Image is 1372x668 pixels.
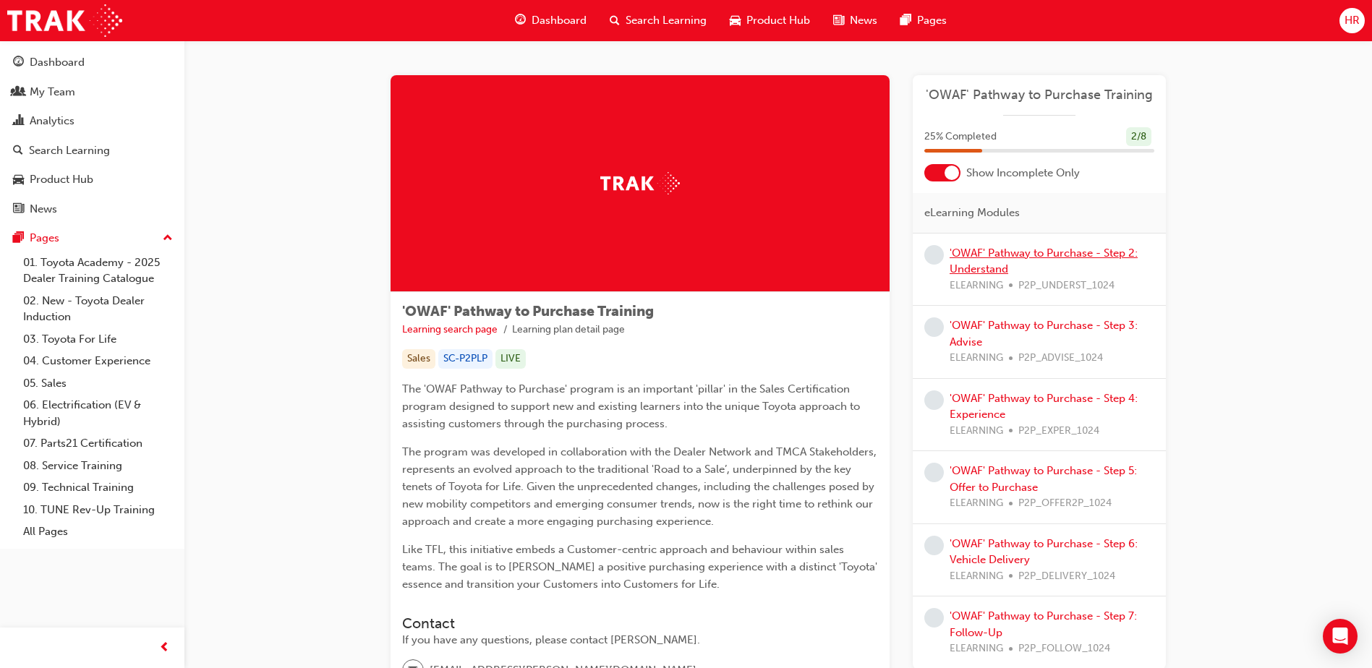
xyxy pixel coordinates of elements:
[17,290,179,328] a: 02. New - Toyota Dealer Induction
[6,166,179,193] a: Product Hub
[1345,12,1360,29] span: HR
[515,12,526,30] span: guage-icon
[610,12,620,30] span: search-icon
[17,455,179,477] a: 08. Service Training
[17,328,179,351] a: 03. Toyota For Life
[30,230,59,247] div: Pages
[6,137,179,164] a: Search Learning
[924,536,944,555] span: learningRecordVerb_NONE-icon
[850,12,877,29] span: News
[6,225,179,252] button: Pages
[159,639,170,657] span: prev-icon
[746,12,810,29] span: Product Hub
[950,278,1003,294] span: ELEARNING
[950,568,1003,585] span: ELEARNING
[6,46,179,225] button: DashboardMy TeamAnalyticsSearch LearningProduct HubNews
[950,495,1003,512] span: ELEARNING
[13,56,24,69] span: guage-icon
[924,463,944,482] span: learningRecordVerb_NONE-icon
[17,521,179,543] a: All Pages
[402,615,878,632] h3: Contact
[950,423,1003,440] span: ELEARNING
[1018,641,1110,657] span: P2P_FOLLOW_1024
[17,499,179,521] a: 10. TUNE Rev-Up Training
[900,12,911,30] span: pages-icon
[512,322,625,338] li: Learning plan detail page
[13,86,24,99] span: people-icon
[889,6,958,35] a: pages-iconPages
[1018,350,1103,367] span: P2P_ADVISE_1024
[495,349,526,369] div: LIVE
[924,87,1154,103] a: 'OWAF' Pathway to Purchase Training
[924,245,944,265] span: learningRecordVerb_NONE-icon
[924,390,944,410] span: learningRecordVerb_NONE-icon
[924,129,997,145] span: 25 % Completed
[7,4,122,37] img: Trak
[402,382,863,430] span: The 'OWAF Pathway to Purchase' program is an important 'pillar' in the Sales Certification progra...
[6,108,179,134] a: Analytics
[950,319,1138,348] a: 'OWAF' Pathway to Purchase - Step 3: Advise
[402,323,498,335] a: Learning search page
[13,115,24,128] span: chart-icon
[30,171,93,188] div: Product Hub
[1126,127,1151,147] div: 2 / 8
[924,608,944,628] span: learningRecordVerb_NONE-icon
[924,317,944,337] span: learningRecordVerb_NONE-icon
[402,632,878,648] div: If you have any questions, please contact [PERSON_NAME].
[1018,495,1112,512] span: P2P_OFFER2P_1024
[17,432,179,455] a: 07. Parts21 Certification
[13,145,23,158] span: search-icon
[950,537,1138,567] a: 'OWAF' Pathway to Purchase - Step 6: Vehicle Delivery
[532,12,587,29] span: Dashboard
[402,303,654,320] span: 'OWAF' Pathway to Purchase Training
[438,349,493,369] div: SC-P2PLP
[950,392,1138,421] a: 'OWAF' Pathway to Purchase - Step 4: Experience
[29,142,110,159] div: Search Learning
[833,12,844,30] span: news-icon
[6,196,179,223] a: News
[950,609,1137,639] a: 'OWAF' Pathway to Purchase - Step 7: Follow-Up
[6,49,179,76] a: Dashboard
[17,252,179,290] a: 01. Toyota Academy - 2025 Dealer Training Catalogue
[30,113,74,129] div: Analytics
[17,394,179,432] a: 06. Electrification (EV & Hybrid)
[17,350,179,372] a: 04. Customer Experience
[600,172,680,194] img: Trak
[13,232,24,245] span: pages-icon
[13,174,24,187] span: car-icon
[402,445,879,528] span: The program was developed in collaboration with the Dealer Network and TMCA Stakeholders, represe...
[402,349,435,369] div: Sales
[30,54,85,71] div: Dashboard
[626,12,707,29] span: Search Learning
[13,203,24,216] span: news-icon
[163,229,173,248] span: up-icon
[966,165,1080,181] span: Show Incomplete Only
[6,79,179,106] a: My Team
[950,350,1003,367] span: ELEARNING
[950,247,1138,276] a: 'OWAF' Pathway to Purchase - Step 2: Understand
[30,201,57,218] div: News
[1018,423,1099,440] span: P2P_EXPER_1024
[730,12,741,30] span: car-icon
[822,6,889,35] a: news-iconNews
[1339,8,1365,33] button: HR
[718,6,822,35] a: car-iconProduct Hub
[402,543,880,591] span: Like TFL, this initiative embeds a Customer-centric approach and behaviour within sales teams. Th...
[924,205,1020,221] span: eLearning Modules
[917,12,947,29] span: Pages
[1018,278,1115,294] span: P2P_UNDERST_1024
[950,641,1003,657] span: ELEARNING
[17,476,179,499] a: 09. Technical Training
[503,6,598,35] a: guage-iconDashboard
[1323,619,1358,654] div: Open Intercom Messenger
[30,84,75,100] div: My Team
[950,464,1137,494] a: 'OWAF' Pathway to Purchase - Step 5: Offer to Purchase
[598,6,718,35] a: search-iconSearch Learning
[1018,568,1115,585] span: P2P_DELIVERY_1024
[17,372,179,395] a: 05. Sales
